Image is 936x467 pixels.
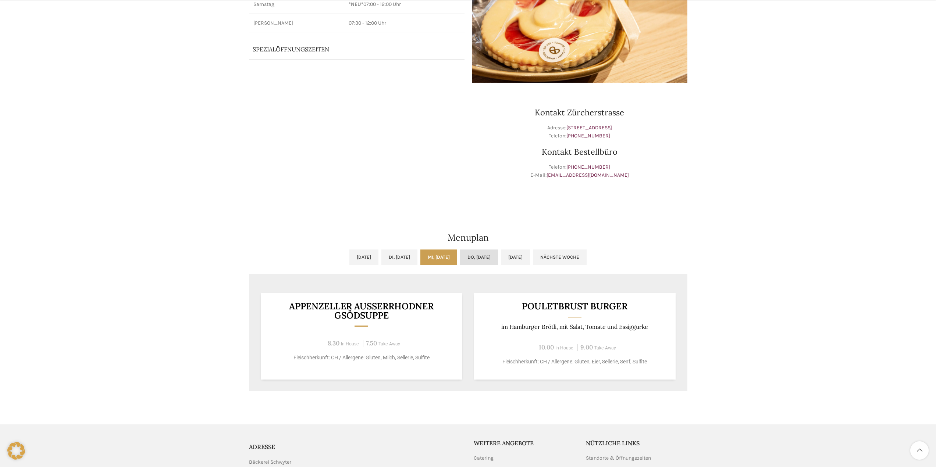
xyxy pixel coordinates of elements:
a: Di, [DATE] [381,249,417,265]
h2: Menuplan [249,233,687,242]
a: [PHONE_NUMBER] [566,133,610,139]
span: In-House [341,341,359,346]
p: Spezialöffnungszeiten [253,45,440,53]
h5: Weitere Angebote [474,439,575,447]
p: 07:30 - 12:00 Uhr [349,19,460,27]
a: Do, [DATE] [460,249,498,265]
h3: Kontakt Bestellbüro [472,148,687,156]
h3: Appenzeller Ausserrhodner Gsödsuppe [270,302,453,320]
span: 8.30 [328,339,339,347]
p: Fleischherkunft: CH / Allergene: Gluten, Eier, Sellerie, Senf, Sulfite [483,358,666,366]
a: [DATE] [349,249,378,265]
a: [DATE] [501,249,530,265]
span: Take-Away [594,345,616,351]
span: 10.00 [539,343,554,351]
h5: Nützliche Links [586,439,687,447]
span: 7.50 [366,339,377,347]
h3: Kontakt Zürcherstrasse [472,108,687,116]
a: [STREET_ADDRESS] [566,125,612,131]
a: Mi, [DATE] [420,249,457,265]
a: Nächste Woche [533,249,587,265]
a: [PHONE_NUMBER] [566,164,610,170]
a: Standorte & Öffnungszeiten [586,455,652,462]
a: Scroll to top button [910,441,929,460]
p: [PERSON_NAME] [253,19,340,27]
a: [EMAIL_ADDRESS][DOMAIN_NAME] [547,172,629,178]
span: Bäckerei Schwyter [249,458,291,466]
p: Fleischherkunft: CH / Allergene: Gluten, Milch, Sellerie, Sulfite [270,354,453,362]
p: 07:00 - 12:00 Uhr [349,1,460,8]
p: Telefon: E-Mail: [472,163,687,180]
p: im Hamburger Brötli, mit Salat, Tomate und Essiggurke [483,323,666,330]
h3: Pouletbrust Burger [483,302,666,311]
iframe: schwyter zürcherstrasse 33 [249,90,465,200]
span: 9.00 [580,343,593,351]
p: Adresse: Telefon: [472,124,687,140]
span: Take-Away [378,341,400,346]
p: Samstag [253,1,340,8]
span: In-House [555,345,573,351]
span: ADRESSE [249,443,275,450]
a: Catering [474,455,494,462]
